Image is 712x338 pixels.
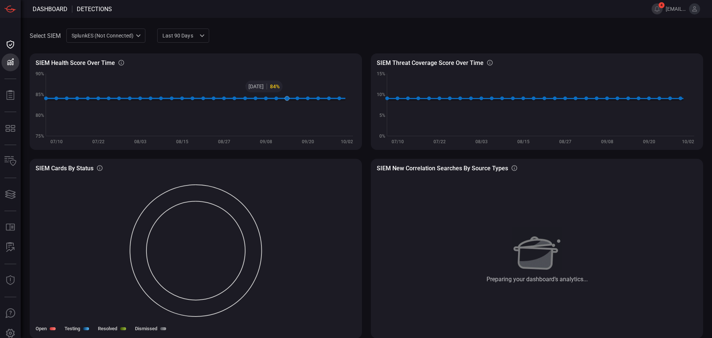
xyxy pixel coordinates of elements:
text: 5% [379,113,385,118]
button: Rule Catalog [1,219,19,236]
text: 07/10 [50,139,63,144]
button: MITRE - Detection Posture [1,119,19,137]
h3: SIEM Threat coverage score over time [377,59,484,66]
button: Cards [1,186,19,203]
text: 08/27 [559,139,571,144]
button: 4 [652,3,663,14]
text: 08/27 [218,139,230,144]
button: Dashboard [1,36,19,53]
label: Dismissed [135,326,157,331]
img: Preparing your dashboard’s analytics... [512,227,562,270]
text: 08/15 [176,139,188,144]
span: [EMAIL_ADDRESS][DOMAIN_NAME] [666,6,686,12]
text: 0% [379,134,385,139]
label: Open [36,326,47,331]
text: 10/02 [341,139,353,144]
button: Inventory [1,152,19,170]
span: Detections [77,6,112,13]
button: ALERT ANALYSIS [1,239,19,256]
text: 08/03 [475,139,488,144]
button: Threat Intelligence [1,272,19,289]
text: 80% [36,113,44,118]
p: SplunkES (Not Connected) [72,32,133,39]
text: 09/08 [601,139,613,144]
button: Reports [1,86,19,104]
text: 85% [36,92,44,97]
span: Dashboard [33,6,67,13]
text: 15% [377,71,385,76]
text: 07/10 [392,139,404,144]
h3: SIEM Health Score Over Time [36,59,115,66]
button: Detections [1,53,19,71]
p: Last 90 days [162,32,197,39]
text: 09/20 [302,139,314,144]
text: 08/03 [134,139,146,144]
h3: SIEM Cards By Status [36,165,93,172]
text: 09/08 [260,139,272,144]
h3: SIEM New correlation searches by source types [377,165,508,172]
div: Preparing your dashboard’s analytics... [487,276,588,283]
text: 75% [36,134,44,139]
text: 10/02 [682,139,694,144]
text: 07/22 [92,139,105,144]
label: Testing [65,326,80,331]
text: 10% [377,92,385,97]
label: Resolved [98,326,117,331]
span: 4 [659,2,665,8]
text: 07/22 [434,139,446,144]
button: Ask Us A Question [1,305,19,322]
text: 09/20 [643,139,655,144]
label: Select SIEM [30,32,61,39]
text: 90% [36,71,44,76]
text: 08/15 [517,139,530,144]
